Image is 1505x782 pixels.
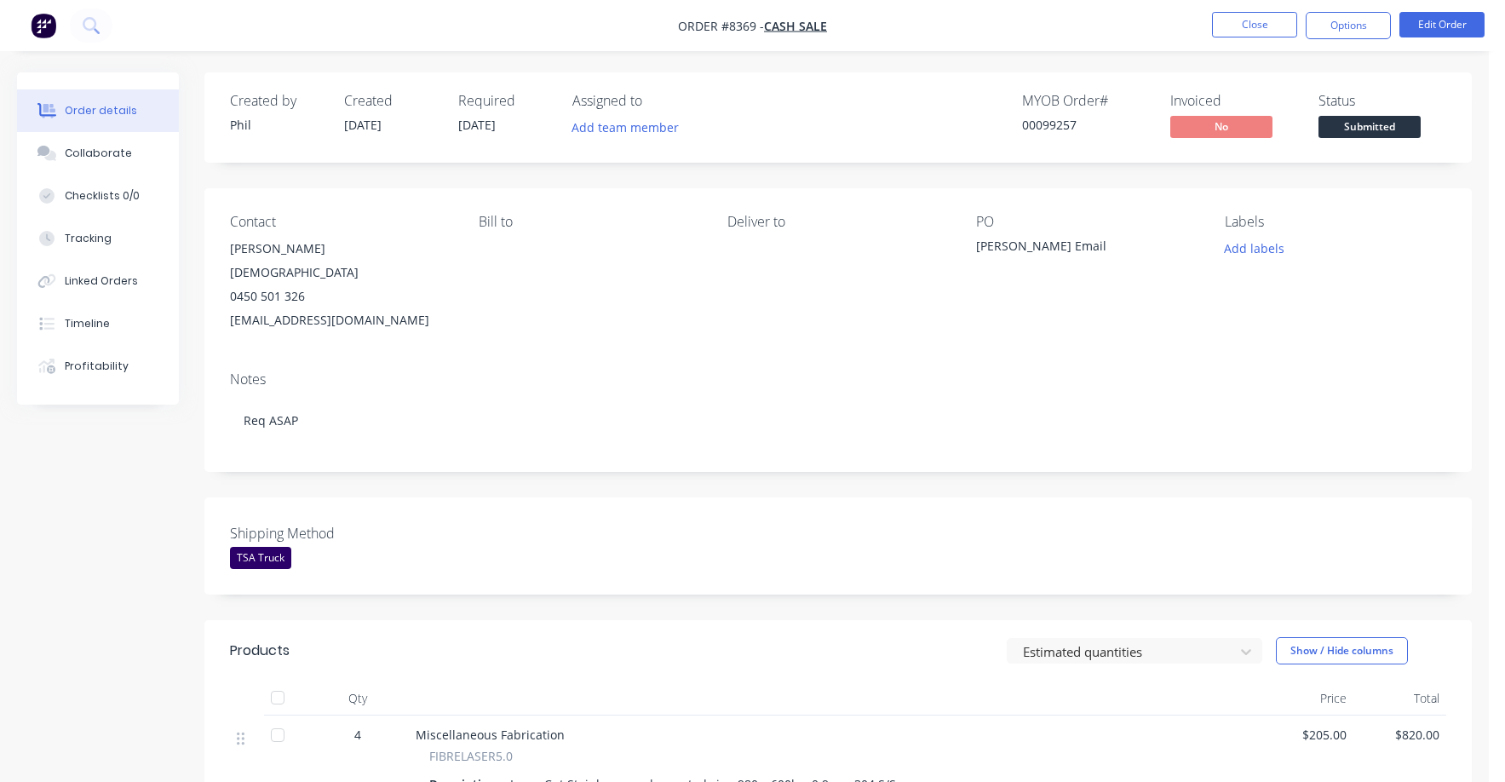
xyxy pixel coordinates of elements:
[1318,116,1421,137] span: Submitted
[65,231,112,246] div: Tracking
[17,217,179,260] button: Tracking
[230,641,290,661] div: Products
[1306,12,1391,39] button: Options
[764,18,827,34] a: Cash Sale
[230,237,451,285] div: [PERSON_NAME][DEMOGRAPHIC_DATA]
[1170,116,1272,137] span: No
[344,93,438,109] div: Created
[230,371,1446,388] div: Notes
[17,345,179,388] button: Profitability
[458,93,552,109] div: Required
[65,146,132,161] div: Collaborate
[307,681,409,716] div: Qty
[1360,726,1439,744] span: $820.00
[678,18,764,34] span: Order #8369 -
[1318,116,1421,141] button: Submitted
[65,316,110,331] div: Timeline
[17,132,179,175] button: Collaborate
[230,523,443,543] label: Shipping Method
[572,93,743,109] div: Assigned to
[65,103,137,118] div: Order details
[31,13,56,38] img: Factory
[17,302,179,345] button: Timeline
[1399,12,1485,37] button: Edit Order
[727,214,949,230] div: Deliver to
[1353,681,1446,716] div: Total
[65,188,140,204] div: Checklists 0/0
[1318,93,1446,109] div: Status
[416,727,565,743] span: Miscellaneous Fabrication
[1212,12,1297,37] button: Close
[230,93,324,109] div: Created by
[1215,237,1294,260] button: Add labels
[1022,116,1150,134] div: 00099257
[1267,726,1347,744] span: $205.00
[976,214,1198,230] div: PO
[458,117,496,133] span: [DATE]
[230,237,451,332] div: [PERSON_NAME][DEMOGRAPHIC_DATA]0450 501 326[EMAIL_ADDRESS][DOMAIN_NAME]
[354,726,361,744] span: 4
[65,273,138,289] div: Linked Orders
[65,359,129,374] div: Profitability
[429,747,513,765] span: FIBRELASER5.0
[1276,637,1408,664] button: Show / Hide columns
[230,214,451,230] div: Contact
[1170,93,1298,109] div: Invoiced
[17,260,179,302] button: Linked Orders
[230,308,451,332] div: [EMAIL_ADDRESS][DOMAIN_NAME]
[230,547,291,569] div: TSA Truck
[344,117,382,133] span: [DATE]
[479,214,700,230] div: Bill to
[17,175,179,217] button: Checklists 0/0
[1225,214,1446,230] div: Labels
[1261,681,1353,716] div: Price
[563,116,688,139] button: Add team member
[976,237,1189,261] div: [PERSON_NAME] Email
[230,285,451,308] div: 0450 501 326
[17,89,179,132] button: Order details
[230,116,324,134] div: Phil
[1022,93,1150,109] div: MYOB Order #
[572,116,688,139] button: Add team member
[230,394,1446,446] div: Req ASAP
